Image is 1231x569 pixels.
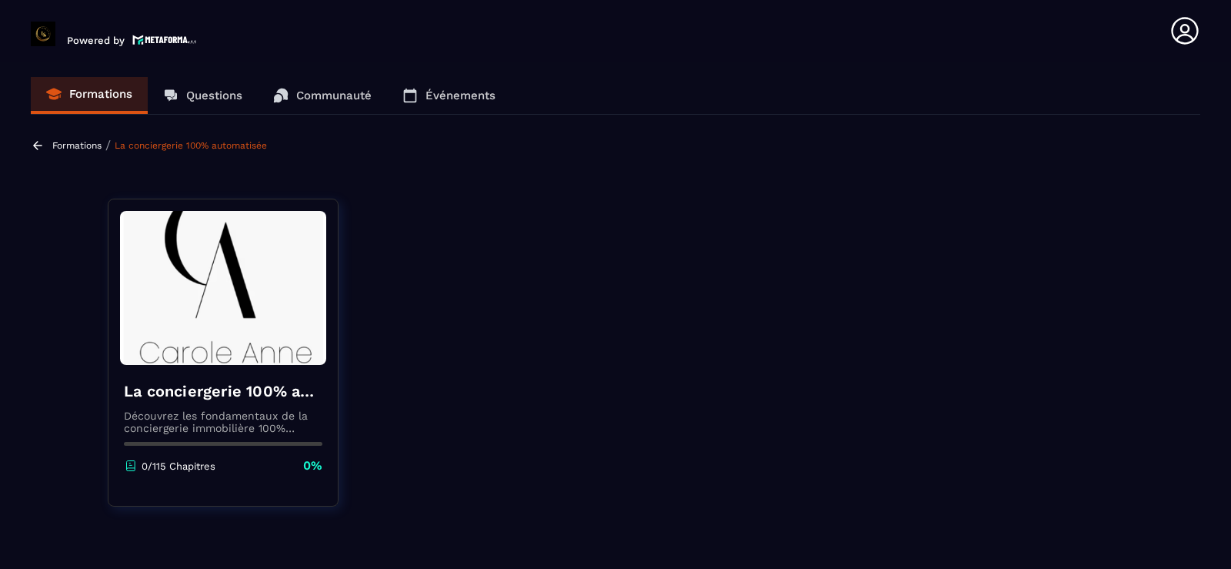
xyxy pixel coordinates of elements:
span: / [105,138,111,152]
p: Découvrez les fondamentaux de la conciergerie immobilière 100% automatisée. Cette formation est c... [124,410,322,434]
a: Formations [31,77,148,114]
a: Questions [148,77,258,114]
p: Questions [186,89,242,102]
p: 0% [303,457,322,474]
img: logo-branding [31,22,55,46]
p: Événements [425,89,495,102]
img: banner [120,211,326,365]
p: Powered by [67,35,125,46]
a: Événements [387,77,511,114]
a: Formations [52,140,102,151]
a: La conciergerie 100% automatisée [115,140,267,151]
p: Formations [69,87,132,101]
p: Communauté [296,89,372,102]
p: 0/115 Chapitres [142,460,215,472]
img: logo [132,33,197,46]
h4: La conciergerie 100% automatisée [124,380,322,402]
a: Communauté [258,77,387,114]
